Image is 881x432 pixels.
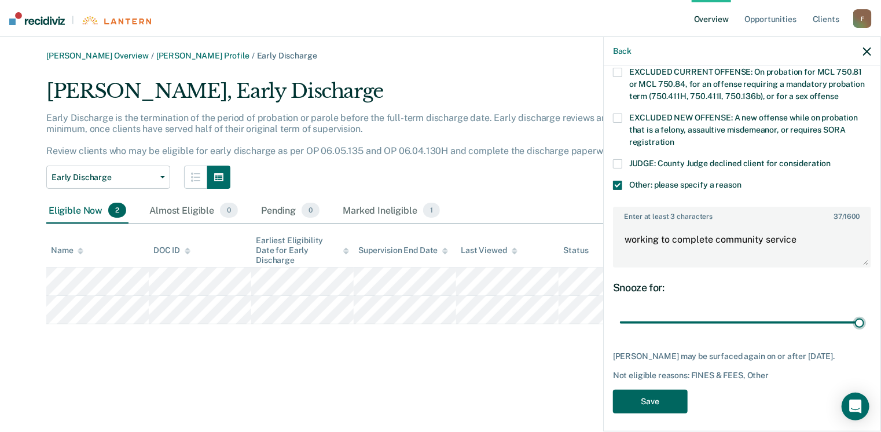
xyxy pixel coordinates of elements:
[108,203,126,218] span: 2
[461,246,517,255] div: Last Viewed
[629,180,741,189] span: Other: please specify a reason
[358,246,448,255] div: Supervision End Date
[256,236,349,265] div: Earliest Eligibility Date for Early Discharge
[340,198,442,224] div: Marked Ineligible
[259,198,322,224] div: Pending
[613,371,871,380] div: Not eligible reasons: FINES & FEES, Other
[46,112,669,157] p: Early Discharge is the termination of the period of probation or parole before the full-term disc...
[147,198,240,224] div: Almost Eligible
[302,203,320,218] span: 0
[842,393,869,420] div: Open Intercom Messenger
[563,246,588,255] div: Status
[834,213,842,221] span: 37
[9,12,65,25] img: Recidiviz
[629,113,858,147] span: EXCLUDED NEW OFFENSE: A new offense while on probation that is a felony, assaultive misdemeanor, ...
[249,51,257,60] span: /
[853,9,872,28] div: F
[46,198,129,224] div: Eligible Now
[613,281,871,294] div: Snooze for:
[46,51,149,60] a: [PERSON_NAME] Overview
[613,390,688,413] button: Save
[153,246,190,255] div: DOC ID
[629,67,865,101] span: EXCLUDED CURRENT OFFENSE: On probation for MCL 750.81 or MCL 750.84, for an offense requiring a m...
[423,203,440,218] span: 1
[614,224,870,266] textarea: working to complete community service
[156,51,249,60] a: [PERSON_NAME] Profile
[614,208,870,221] label: Enter at least 3 characters
[613,352,871,361] div: [PERSON_NAME] may be surfaced again on or after [DATE].
[51,246,83,255] div: Name
[149,51,156,60] span: /
[65,15,81,25] span: |
[613,46,632,56] button: Back
[838,296,880,312] div: 90 days
[629,159,831,168] span: JUDGE: County Judge declined client for consideration
[52,173,156,182] span: Early Discharge
[257,51,317,60] span: Early Discharge
[46,79,707,112] div: [PERSON_NAME], Early Discharge
[81,16,151,25] img: Lantern
[220,203,238,218] span: 0
[834,213,860,221] span: / 1600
